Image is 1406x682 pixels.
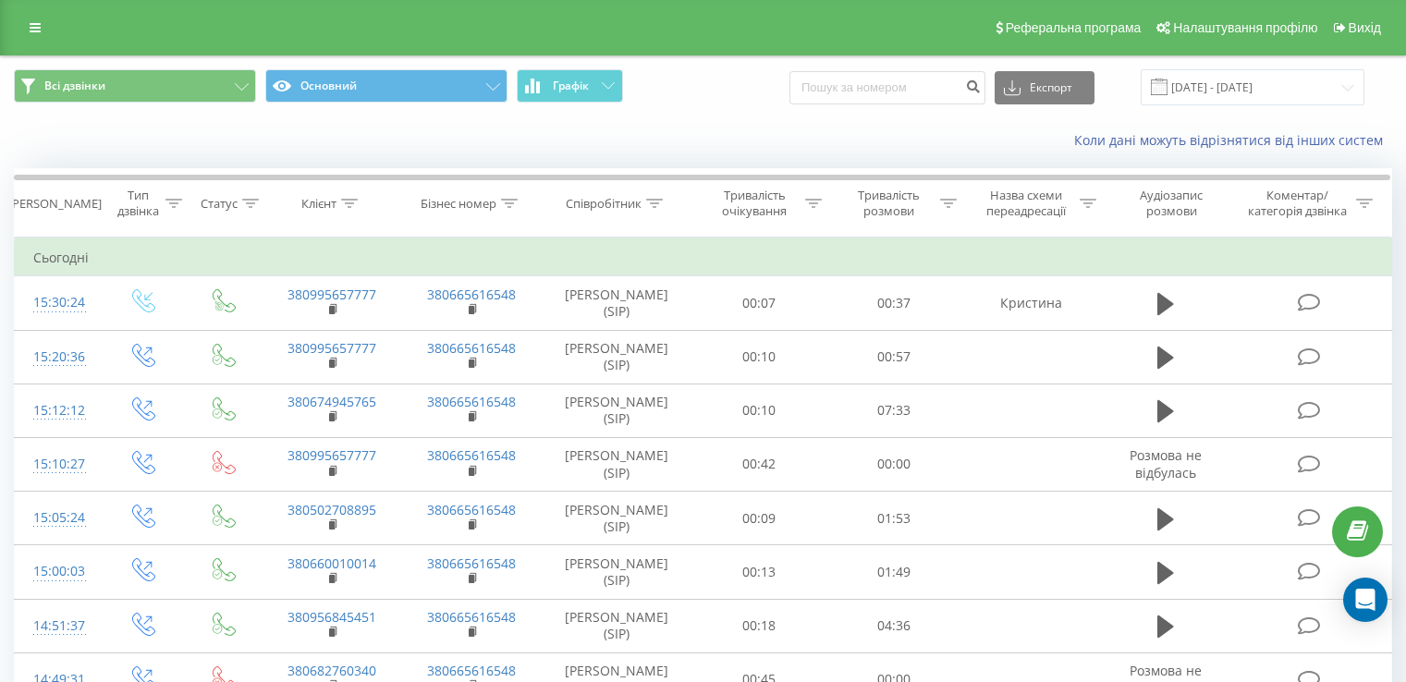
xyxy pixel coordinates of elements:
[826,330,960,384] td: 00:57
[427,662,516,679] a: 380665616548
[542,437,692,491] td: [PERSON_NAME] (SIP)
[287,339,376,357] a: 380995657777
[33,554,82,590] div: 15:00:03
[826,599,960,652] td: 04:36
[1130,446,1202,481] span: Розмова не відбулась
[566,196,642,212] div: Співробітник
[542,599,692,652] td: [PERSON_NAME] (SIP)
[287,393,376,410] a: 380674945765
[789,71,985,104] input: Пошук за номером
[995,71,1094,104] button: Експорт
[1343,578,1388,622] div: Open Intercom Messenger
[33,393,82,429] div: 15:12:12
[301,196,336,212] div: Клієнт
[287,554,376,572] a: 380660010014
[843,188,935,219] div: Тривалість розмови
[1349,20,1381,35] span: Вихід
[1173,20,1317,35] span: Налаштування профілю
[287,608,376,626] a: 380956845451
[542,384,692,437] td: [PERSON_NAME] (SIP)
[960,276,1100,330] td: Кристина
[421,196,496,212] div: Бізнес номер
[692,276,826,330] td: 00:07
[542,492,692,545] td: [PERSON_NAME] (SIP)
[427,286,516,303] a: 380665616548
[978,188,1075,219] div: Назва схеми переадресації
[287,662,376,679] a: 380682760340
[33,500,82,536] div: 15:05:24
[427,339,516,357] a: 380665616548
[8,196,102,212] div: [PERSON_NAME]
[826,492,960,545] td: 01:53
[287,286,376,303] a: 380995657777
[33,608,82,644] div: 14:51:37
[826,545,960,599] td: 01:49
[1243,188,1351,219] div: Коментар/категорія дзвінка
[826,437,960,491] td: 00:00
[427,446,516,464] a: 380665616548
[427,554,516,572] a: 380665616548
[33,446,82,482] div: 15:10:27
[692,492,826,545] td: 00:09
[44,79,105,93] span: Всі дзвінки
[692,599,826,652] td: 00:18
[692,437,826,491] td: 00:42
[116,188,160,219] div: Тип дзвінка
[542,545,692,599] td: [PERSON_NAME] (SIP)
[14,69,256,103] button: Всі дзвінки
[33,285,82,321] div: 15:30:24
[287,501,376,518] a: 380502708895
[542,276,692,330] td: [PERSON_NAME] (SIP)
[542,330,692,384] td: [PERSON_NAME] (SIP)
[1118,188,1226,219] div: Аудіозапис розмови
[1074,131,1392,149] a: Коли дані можуть відрізнятися вiд інших систем
[553,79,589,92] span: Графік
[427,608,516,626] a: 380665616548
[427,393,516,410] a: 380665616548
[692,330,826,384] td: 00:10
[517,69,623,103] button: Графік
[826,276,960,330] td: 00:37
[427,501,516,518] a: 380665616548
[692,384,826,437] td: 00:10
[692,545,826,599] td: 00:13
[826,384,960,437] td: 07:33
[265,69,507,103] button: Основний
[1006,20,1142,35] span: Реферальна програма
[709,188,801,219] div: Тривалість очікування
[287,446,376,464] a: 380995657777
[15,239,1392,276] td: Сьогодні
[201,196,238,212] div: Статус
[33,339,82,375] div: 15:20:36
